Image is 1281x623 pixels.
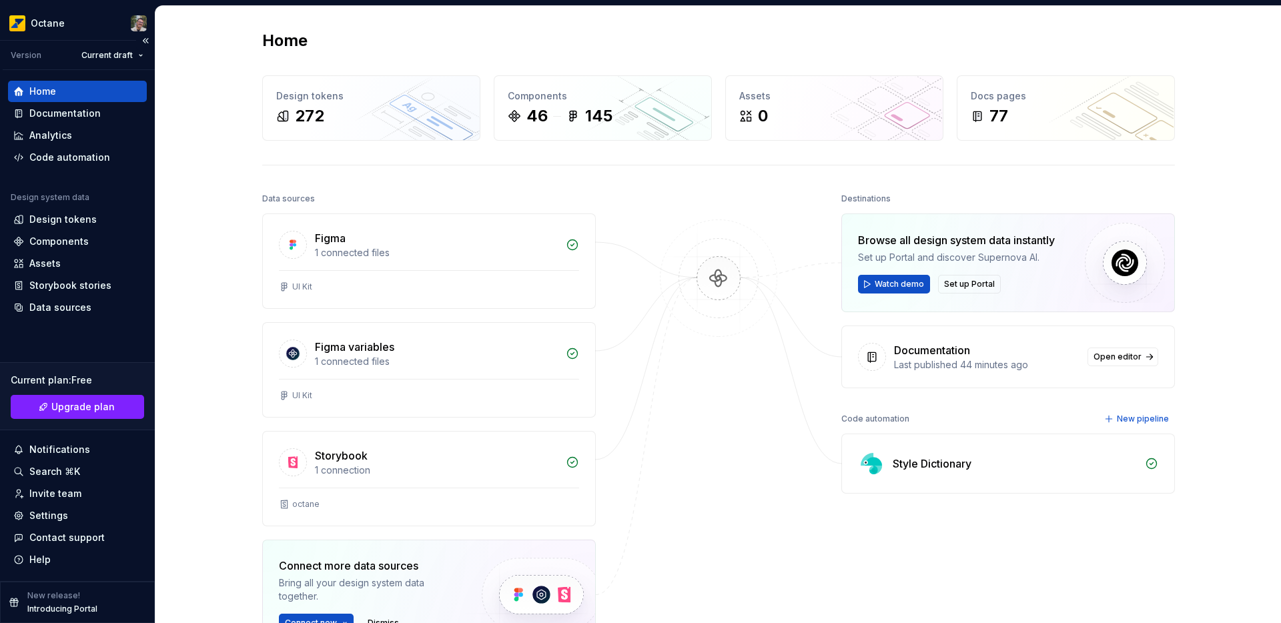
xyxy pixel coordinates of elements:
div: UI Kit [292,390,312,401]
div: Search ⌘K [29,465,80,478]
div: Code automation [841,410,909,428]
button: Help [8,549,147,570]
a: Upgrade plan [11,395,144,419]
div: Storybook [315,448,368,464]
div: Contact support [29,531,105,544]
div: Bring all your design system data together. [279,576,459,603]
button: Search ⌘K [8,461,147,482]
a: Components46145 [494,75,712,141]
div: Help [29,553,51,566]
span: Current draft [81,50,133,61]
div: Connect more data sources [279,558,459,574]
div: Design system data [11,192,89,203]
img: Tiago [131,15,147,31]
span: New pipeline [1117,414,1169,424]
span: Open editor [1094,352,1142,362]
div: 0 [758,105,768,127]
div: Settings [29,509,68,522]
div: Figma [315,230,346,246]
a: Invite team [8,483,147,504]
div: 145 [585,105,612,127]
a: Design tokens272 [262,75,480,141]
div: Design tokens [29,213,97,226]
div: 77 [989,105,1008,127]
a: Code automation [8,147,147,168]
div: Figma variables [315,339,394,355]
div: Documentation [894,342,970,358]
a: Docs pages77 [957,75,1175,141]
div: Design tokens [276,89,466,103]
div: 1 connected files [315,246,558,259]
div: Last published 44 minutes ago [894,358,1080,372]
div: Destinations [841,189,891,208]
a: Storybook stories [8,275,147,296]
div: Assets [29,257,61,270]
a: Assets [8,253,147,274]
div: Documentation [29,107,101,120]
a: Analytics [8,125,147,146]
button: Set up Portal [938,275,1001,293]
div: Data sources [29,301,91,314]
a: Data sources [8,297,147,318]
a: Figma1 connected filesUI Kit [262,213,596,309]
div: Style Dictionary [893,456,971,472]
div: Code automation [29,151,110,164]
button: OctaneTiago [3,9,152,37]
div: Set up Portal and discover Supernova AI. [858,251,1055,264]
button: Current draft [75,46,149,65]
div: Current plan : Free [11,374,144,387]
a: Components [8,231,147,252]
div: Invite team [29,487,81,500]
a: Design tokens [8,209,147,230]
a: Storybook1 connectionoctane [262,431,596,526]
div: Storybook stories [29,279,111,292]
a: Figma variables1 connected filesUI Kit [262,322,596,418]
div: Version [11,50,41,61]
a: Documentation [8,103,147,124]
a: Settings [8,505,147,526]
button: Watch demo [858,275,930,293]
div: Assets [739,89,929,103]
div: Analytics [29,129,72,142]
div: Components [29,235,89,248]
div: Browse all design system data instantly [858,232,1055,248]
div: 1 connected files [315,355,558,368]
div: UI Kit [292,281,312,292]
div: Octane [31,17,65,30]
button: New pipeline [1100,410,1175,428]
a: Home [8,81,147,102]
div: 272 [295,105,324,127]
div: 1 connection [315,464,558,477]
a: Open editor [1088,348,1158,366]
div: Components [508,89,698,103]
p: Introducing Portal [27,604,97,614]
div: 46 [526,105,548,127]
p: New release! [27,590,80,601]
div: octane [292,499,320,510]
a: Assets0 [725,75,943,141]
button: Collapse sidebar [136,31,155,50]
h2: Home [262,30,308,51]
div: Home [29,85,56,98]
img: e8093afa-4b23-4413-bf51-00cde92dbd3f.png [9,15,25,31]
span: Set up Portal [944,279,995,289]
span: Watch demo [875,279,924,289]
button: Notifications [8,439,147,460]
div: Data sources [262,189,315,208]
div: Notifications [29,443,90,456]
button: Contact support [8,527,147,548]
div: Docs pages [971,89,1161,103]
span: Upgrade plan [51,400,115,414]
